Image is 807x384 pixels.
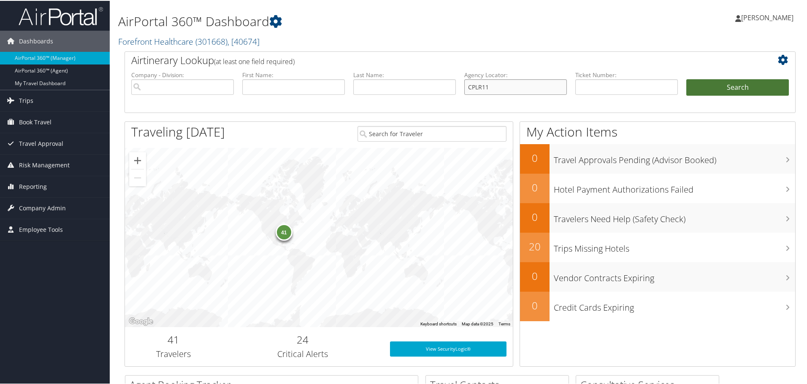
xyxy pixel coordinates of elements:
[520,209,550,223] h2: 0
[228,347,377,359] h3: Critical Alerts
[195,35,227,46] span: ( 301668 )
[390,341,506,356] a: View SecurityLogic®
[520,268,550,282] h2: 0
[520,298,550,312] h2: 0
[228,332,377,346] h2: 24
[520,143,795,173] a: 0Travel Approvals Pending (Advisor Booked)
[214,56,295,65] span: (at least one field required)
[520,291,795,320] a: 0Credit Cards Expiring
[127,315,155,326] img: Google
[19,154,70,175] span: Risk Management
[127,315,155,326] a: Open this area in Google Maps (opens a new window)
[464,70,567,78] label: Agency Locator:
[357,125,506,141] input: Search for Traveler
[554,297,795,313] h3: Credit Cards Expiring
[498,321,510,325] a: Terms (opens in new tab)
[129,151,146,168] button: Zoom in
[131,52,733,67] h2: Airtinerary Lookup
[520,202,795,232] a: 0Travelers Need Help (Safety Check)
[741,12,793,21] span: [PERSON_NAME]
[686,78,789,95] button: Search
[242,70,345,78] label: First Name:
[19,197,66,218] span: Company Admin
[520,239,550,253] h2: 20
[520,232,795,261] a: 20Trips Missing Hotels
[131,347,216,359] h3: Travelers
[353,70,456,78] label: Last Name:
[118,12,574,30] h1: AirPortal 360™ Dashboard
[462,321,493,325] span: Map data ©2025
[554,208,795,224] h3: Travelers Need Help (Safety Check)
[19,30,53,51] span: Dashboards
[554,179,795,195] h3: Hotel Payment Authorizations Failed
[19,132,63,153] span: Travel Approval
[131,70,234,78] label: Company - Division:
[275,223,292,240] div: 41
[520,173,795,202] a: 0Hotel Payment Authorizations Failed
[575,70,678,78] label: Ticket Number:
[118,35,260,46] a: Forefront Healthcare
[520,261,795,291] a: 0Vendor Contracts Expiring
[420,320,457,326] button: Keyboard shortcuts
[520,122,795,140] h1: My Action Items
[19,5,103,25] img: airportal-logo.png
[554,238,795,254] h3: Trips Missing Hotels
[19,218,63,239] span: Employee Tools
[227,35,260,46] span: , [ 40674 ]
[554,267,795,283] h3: Vendor Contracts Expiring
[735,4,802,30] a: [PERSON_NAME]
[19,175,47,196] span: Reporting
[520,180,550,194] h2: 0
[129,169,146,185] button: Zoom out
[520,150,550,164] h2: 0
[131,122,225,140] h1: Traveling [DATE]
[554,149,795,165] h3: Travel Approvals Pending (Advisor Booked)
[19,89,33,110] span: Trips
[131,332,216,346] h2: 41
[19,111,51,132] span: Book Travel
